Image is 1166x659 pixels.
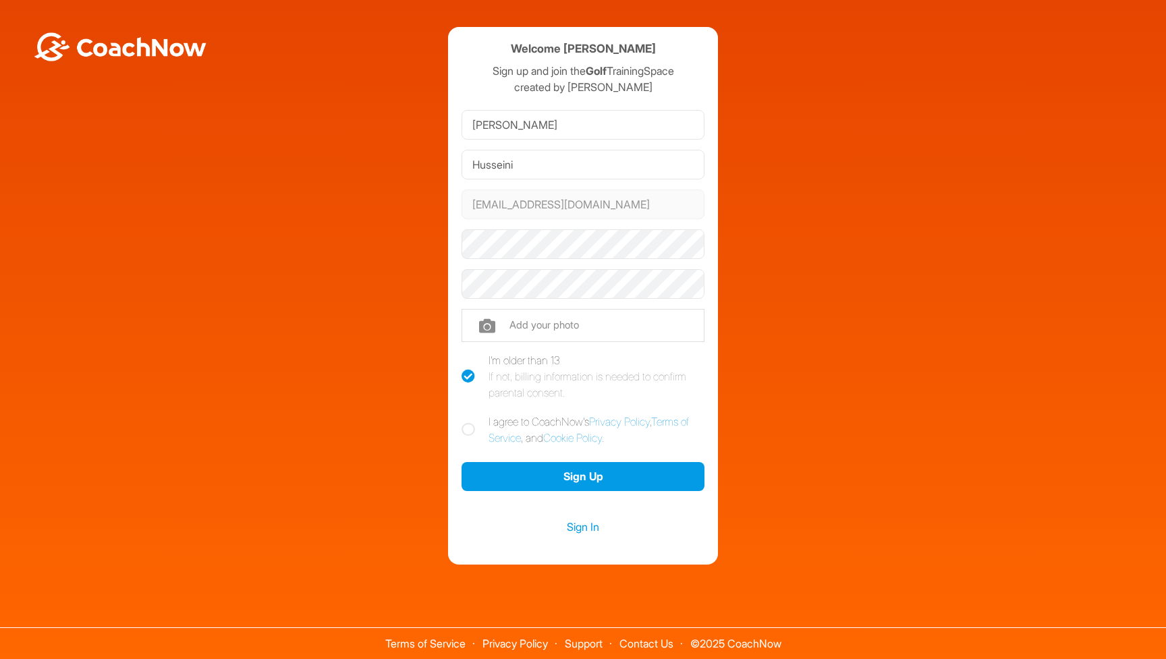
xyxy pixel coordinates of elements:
[462,190,704,219] input: Email
[684,628,788,649] span: © 2025 CoachNow
[482,637,548,650] a: Privacy Policy
[489,415,689,445] a: Terms of Service
[462,79,704,95] p: created by [PERSON_NAME]
[586,64,607,78] strong: Golf
[489,352,704,401] div: I'm older than 13
[543,431,602,445] a: Cookie Policy
[511,40,656,57] h4: Welcome [PERSON_NAME]
[462,150,704,179] input: Last Name
[385,637,466,650] a: Terms of Service
[565,637,603,650] a: Support
[589,415,650,428] a: Privacy Policy
[462,413,704,446] label: I agree to CoachNow's , , and .
[489,368,704,401] div: If not, billing information is needed to confirm parental consent.
[462,63,704,79] p: Sign up and join the TrainingSpace
[32,32,208,61] img: BwLJSsUCoWCh5upNqxVrqldRgqLPVwmV24tXu5FoVAoFEpwwqQ3VIfuoInZCoVCoTD4vwADAC3ZFMkVEQFDAAAAAElFTkSuQmCC
[462,110,704,140] input: First Name
[462,518,704,536] a: Sign In
[619,637,673,650] a: Contact Us
[462,462,704,491] button: Sign Up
